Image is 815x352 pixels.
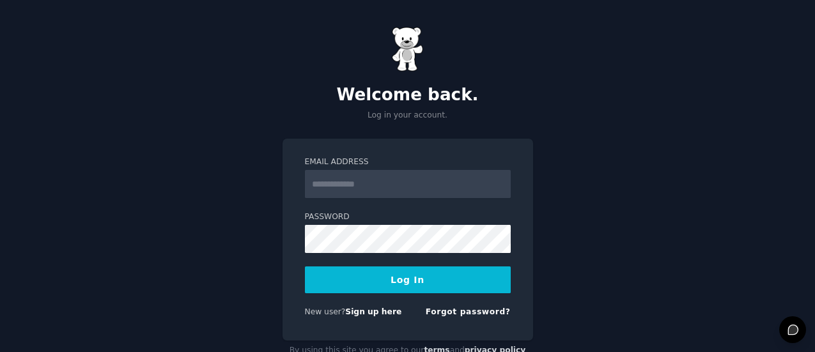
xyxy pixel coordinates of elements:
[345,307,401,316] a: Sign up here
[426,307,511,316] a: Forgot password?
[392,27,424,72] img: Gummy Bear
[305,266,511,293] button: Log In
[305,307,346,316] span: New user?
[283,85,533,105] h2: Welcome back.
[305,211,511,223] label: Password
[305,157,511,168] label: Email Address
[283,110,533,121] p: Log in your account.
